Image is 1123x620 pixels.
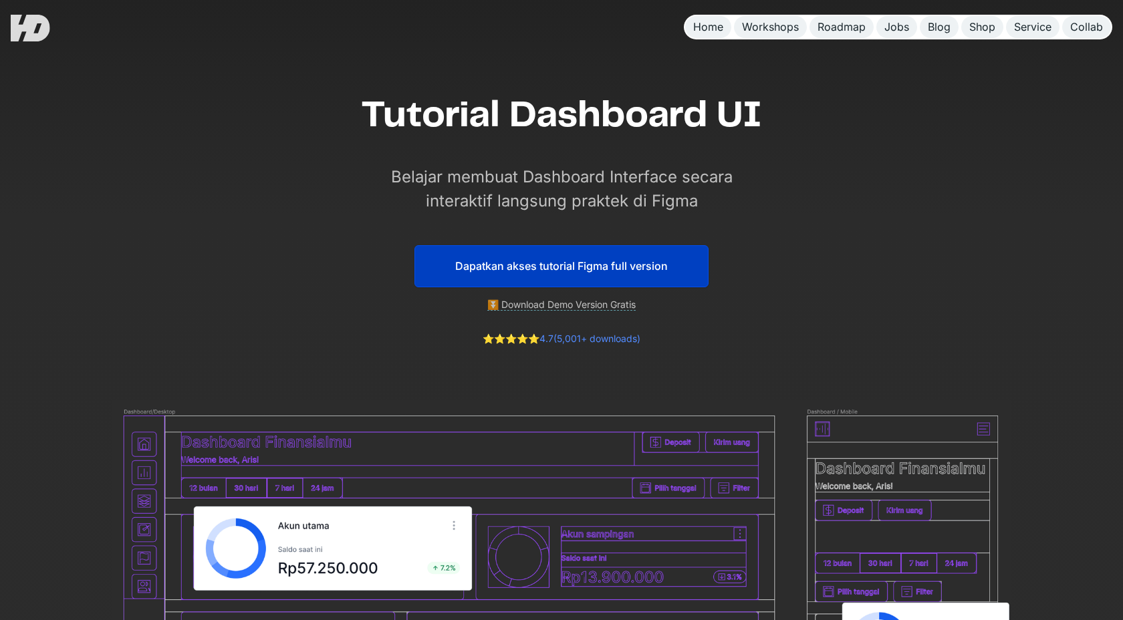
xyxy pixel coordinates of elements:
[969,20,995,34] div: Shop
[1014,20,1051,34] div: Service
[809,16,874,38] a: Roadmap
[876,16,917,38] a: Jobs
[685,16,731,38] a: Home
[928,20,951,34] div: Blog
[742,20,799,34] div: Workshops
[1006,16,1059,38] a: Service
[361,94,762,138] h1: Tutorial Dashboard UI
[553,333,640,344] a: (5,001+ downloads)
[818,20,866,34] div: Roadmap
[1062,16,1111,38] a: Collab
[920,16,959,38] a: Blog
[483,332,640,346] div: 4.7
[487,299,636,311] a: ⏬ Download Demo Version Gratis
[483,333,539,344] a: ⭐️⭐️⭐️⭐️⭐️
[693,20,723,34] div: Home
[374,165,749,213] p: Belajar membuat Dashboard Interface secara interaktif langsung praktek di Figma
[884,20,909,34] div: Jobs
[1070,20,1103,34] div: Collab
[414,245,709,287] a: Dapatkan akses tutorial Figma full version
[961,16,1003,38] a: Shop
[734,16,807,38] a: Workshops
